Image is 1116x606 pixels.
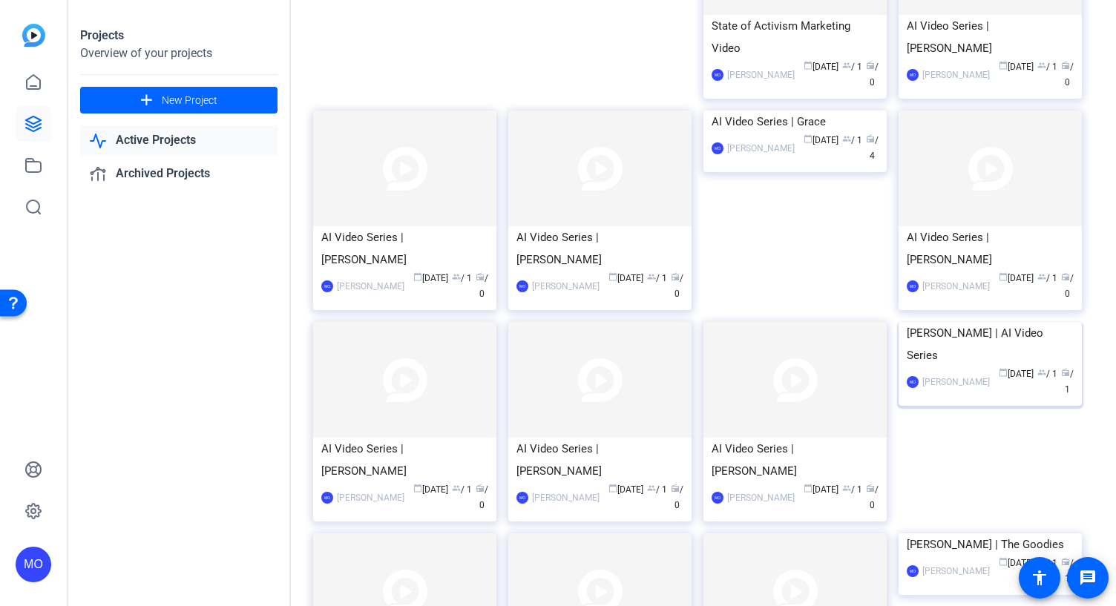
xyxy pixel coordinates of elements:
[999,273,1034,283] span: [DATE]
[804,62,838,72] span: [DATE]
[804,484,838,495] span: [DATE]
[516,280,528,292] div: MO
[413,272,422,281] span: calendar_today
[1061,557,1070,566] span: radio
[532,279,600,294] div: [PERSON_NAME]
[727,490,795,505] div: [PERSON_NAME]
[22,24,45,47] img: blue-gradient.svg
[647,484,667,495] span: / 1
[1061,62,1074,88] span: / 0
[712,111,879,133] div: AI Video Series | Grace
[866,484,879,510] span: / 0
[80,27,278,45] div: Projects
[1037,273,1057,283] span: / 1
[337,490,404,505] div: [PERSON_NAME]
[922,564,990,579] div: [PERSON_NAME]
[1037,61,1046,70] span: group
[999,557,1008,566] span: calendar_today
[842,62,862,72] span: / 1
[907,322,1074,366] div: [PERSON_NAME] | AI Video Series
[413,484,422,493] span: calendar_today
[1079,569,1097,587] mat-icon: message
[907,69,919,81] div: MO
[452,272,461,281] span: group
[321,280,333,292] div: MO
[712,69,723,81] div: MO
[727,141,795,156] div: [PERSON_NAME]
[608,484,643,495] span: [DATE]
[712,492,723,504] div: MO
[712,438,879,482] div: AI Video Series | [PERSON_NAME]
[413,484,448,495] span: [DATE]
[671,273,683,299] span: / 0
[516,492,528,504] div: MO
[999,369,1034,379] span: [DATE]
[842,61,851,70] span: group
[337,279,404,294] div: [PERSON_NAME]
[922,67,990,82] div: [PERSON_NAME]
[866,134,875,143] span: radio
[712,15,879,59] div: State of Activism Marketing Video
[1061,273,1074,299] span: / 0
[1031,569,1048,587] mat-icon: accessibility
[321,492,333,504] div: MO
[452,484,461,493] span: group
[804,134,813,143] span: calendar_today
[907,280,919,292] div: MO
[804,135,838,145] span: [DATE]
[1037,369,1057,379] span: / 1
[80,87,278,113] button: New Project
[476,484,488,510] span: / 0
[1061,61,1070,70] span: radio
[804,484,813,493] span: calendar_today
[321,438,488,482] div: AI Video Series | [PERSON_NAME]
[907,565,919,577] div: MO
[80,125,278,156] a: Active Projects
[452,484,472,495] span: / 1
[1037,368,1046,377] span: group
[80,159,278,189] a: Archived Projects
[80,45,278,62] div: Overview of your projects
[1061,369,1074,395] span: / 1
[137,91,156,110] mat-icon: add
[999,61,1008,70] span: calendar_today
[907,376,919,388] div: MO
[804,61,813,70] span: calendar_today
[866,61,875,70] span: radio
[516,226,683,271] div: AI Video Series | [PERSON_NAME]
[999,368,1008,377] span: calendar_today
[671,484,680,493] span: radio
[647,272,656,281] span: group
[727,67,795,82] div: [PERSON_NAME]
[476,484,485,493] span: radio
[842,134,851,143] span: group
[1061,272,1070,281] span: radio
[162,93,217,108] span: New Project
[452,273,472,283] span: / 1
[413,273,448,283] span: [DATE]
[907,226,1074,271] div: AI Video Series | [PERSON_NAME]
[907,533,1074,556] div: [PERSON_NAME] | The Goodies
[999,558,1034,568] span: [DATE]
[647,273,667,283] span: / 1
[922,375,990,389] div: [PERSON_NAME]
[1061,558,1074,584] span: / 1
[999,62,1034,72] span: [DATE]
[1037,272,1046,281] span: group
[516,438,683,482] div: AI Video Series | [PERSON_NAME]
[866,484,875,493] span: radio
[671,272,680,281] span: radio
[647,484,656,493] span: group
[907,15,1074,59] div: AI Video Series | [PERSON_NAME]
[712,142,723,154] div: MO
[866,62,879,88] span: / 0
[1061,368,1070,377] span: radio
[999,272,1008,281] span: calendar_today
[532,490,600,505] div: [PERSON_NAME]
[866,135,879,161] span: / 4
[842,484,851,493] span: group
[608,273,643,283] span: [DATE]
[671,484,683,510] span: / 0
[476,273,488,299] span: / 0
[608,484,617,493] span: calendar_today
